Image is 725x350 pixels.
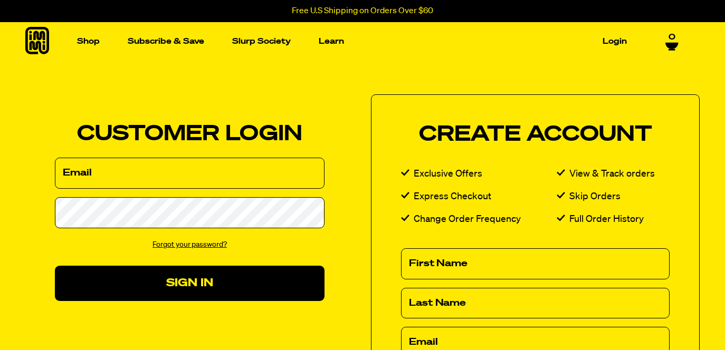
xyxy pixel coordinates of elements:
[669,33,675,42] span: 0
[152,241,227,248] a: Forgot your password?
[55,266,325,301] button: Sign In
[73,22,631,61] nav: Main navigation
[55,158,325,189] input: Email
[55,124,325,145] h2: Customer Login
[557,212,670,227] li: Full Order History
[401,288,670,319] input: Last Name
[401,167,557,182] li: Exclusive Offers
[598,33,631,50] a: Login
[401,212,557,227] li: Change Order Frequency
[314,33,348,50] a: Learn
[73,33,104,50] a: Shop
[665,33,679,51] a: 0
[401,189,557,205] li: Express Checkout
[228,33,295,50] a: Slurp Society
[557,167,670,182] li: View & Track orders
[123,33,208,50] a: Subscribe & Save
[557,189,670,205] li: Skip Orders
[292,6,433,16] p: Free U.S Shipping on Orders Over $60
[401,124,670,145] h2: Create Account
[401,248,670,279] input: First Name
